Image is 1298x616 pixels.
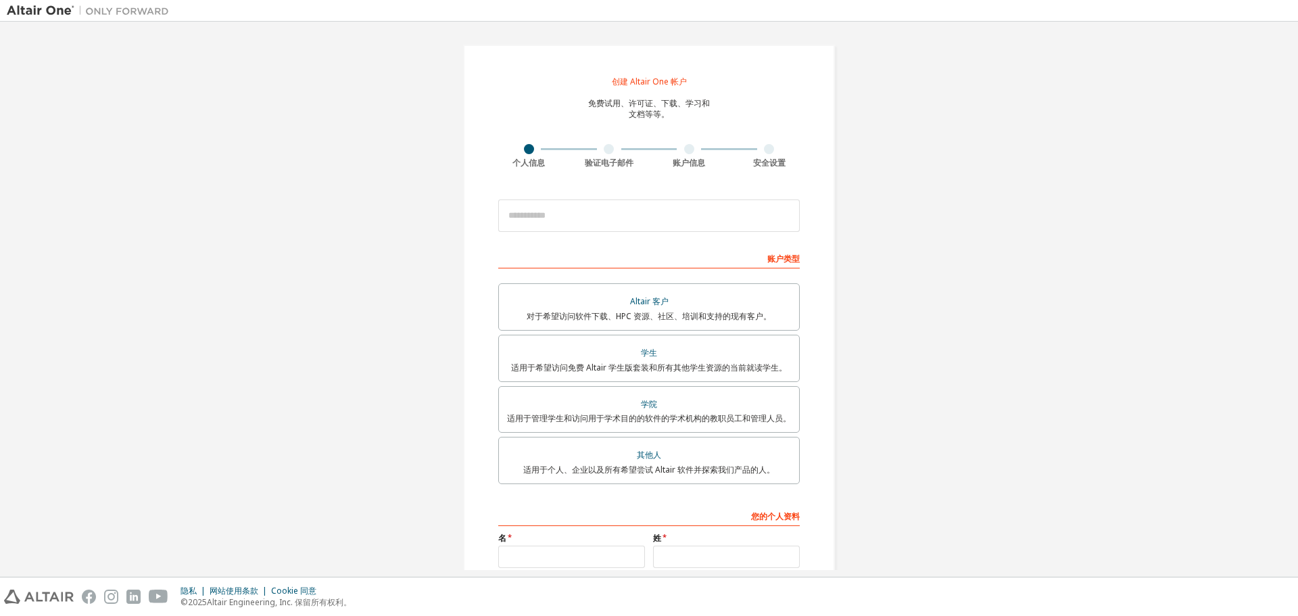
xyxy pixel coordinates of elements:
[753,157,786,168] font: 安全设置
[630,295,669,307] font: Altair 客户
[149,590,168,604] img: youtube.svg
[181,596,188,608] font: ©
[751,511,800,522] font: 您的个人资料
[767,253,800,264] font: 账户类型
[523,464,775,475] font: 适用于个人、企业以及所有希望尝试 Altair 软件并探索我们产品的人。
[104,590,118,604] img: instagram.svg
[271,585,316,596] font: Cookie 同意
[507,412,791,424] font: 适用于管理学生和访问用于学术目的的软件的学术机构的教职员工和管理人员。
[673,157,705,168] font: 账户信息
[612,76,687,87] font: 创建 Altair One 帐户
[527,310,771,322] font: 对于希望访问软件下载、HPC 资源、社区、培训和支持的现有客户。
[511,362,787,373] font: 适用于希望访问免费 Altair 学生版套装和所有其他学生资源的当前就读学生。
[188,596,207,608] font: 2025
[641,398,657,410] font: 学院
[181,585,197,596] font: 隐私
[498,532,506,544] font: 名
[4,590,74,604] img: altair_logo.svg
[207,596,352,608] font: Altair Engineering, Inc. 保留所有权利。
[585,157,633,168] font: 验证电子邮件
[629,108,669,120] font: 文档等等。
[210,585,258,596] font: 网站使用条款
[82,590,96,604] img: facebook.svg
[126,590,141,604] img: linkedin.svg
[7,4,176,18] img: 牵牛星一号
[512,157,545,168] font: 个人信息
[637,449,661,460] font: 其他人
[588,97,710,109] font: 免费试用、许可证、下载、学习和
[653,532,661,544] font: 姓
[641,347,657,358] font: 学生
